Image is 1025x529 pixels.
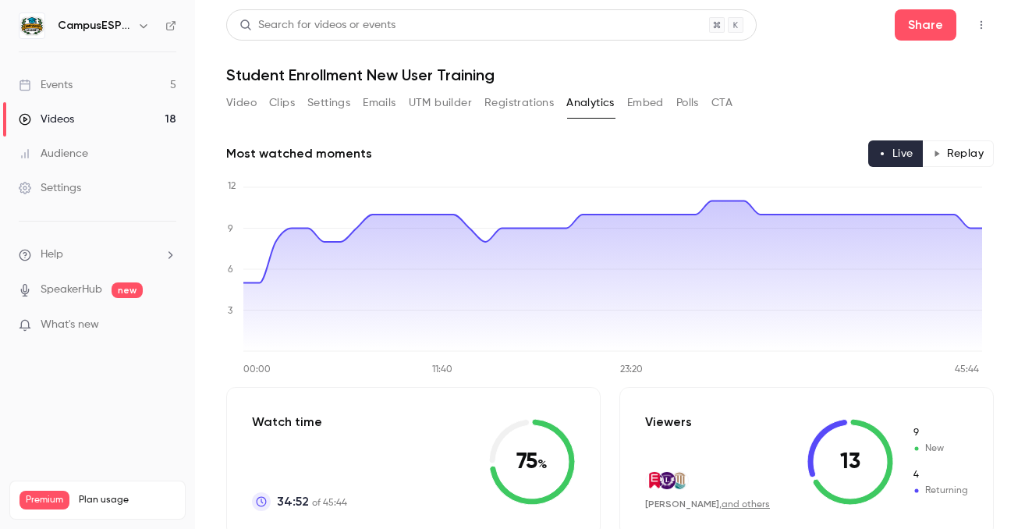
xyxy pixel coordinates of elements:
[912,468,968,482] span: Returning
[645,498,770,511] div: ,
[228,182,236,191] tspan: 12
[912,426,968,440] span: New
[41,282,102,298] a: SpeakerHub
[277,492,309,511] span: 34:52
[646,472,663,489] img: esu.edu
[711,91,732,115] button: CTA
[228,225,233,234] tspan: 9
[432,365,452,375] tspan: 11:40
[243,365,271,375] tspan: 00:00
[645,499,719,509] span: [PERSON_NAME]
[19,112,74,127] div: Videos
[868,140,924,167] button: Live
[645,413,692,431] p: Viewers
[363,91,395,115] button: Emails
[228,307,232,316] tspan: 3
[269,91,295,115] button: Clips
[19,77,73,93] div: Events
[19,247,176,263] li: help-dropdown-opener
[566,91,615,115] button: Analytics
[79,494,176,506] span: Plan usage
[627,91,664,115] button: Embed
[409,91,472,115] button: UTM builder
[895,9,956,41] button: Share
[228,265,233,275] tspan: 6
[676,91,699,115] button: Polls
[912,484,968,498] span: Returning
[58,18,131,34] h6: CampusESP Academy
[19,146,88,162] div: Audience
[484,91,554,115] button: Registrations
[158,318,176,332] iframe: Noticeable Trigger
[112,282,143,298] span: new
[620,365,643,375] tspan: 23:20
[912,442,968,456] span: New
[20,13,44,38] img: CampusESP Academy
[969,12,994,37] button: Top Bar Actions
[658,472,676,489] img: linfield.edu
[955,365,979,375] tspan: 45:44
[277,492,347,511] p: of 45:44
[226,91,257,115] button: Video
[226,144,372,163] h2: Most watched moments
[307,91,350,115] button: Settings
[41,247,63,263] span: Help
[722,500,770,509] a: and others
[252,413,347,431] p: Watch time
[226,66,994,84] h1: Student Enrollment New User Training
[671,472,688,489] img: coastal.edu
[923,140,994,167] button: Replay
[41,317,99,333] span: What's new
[239,17,395,34] div: Search for videos or events
[20,491,69,509] span: Premium
[19,180,81,196] div: Settings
